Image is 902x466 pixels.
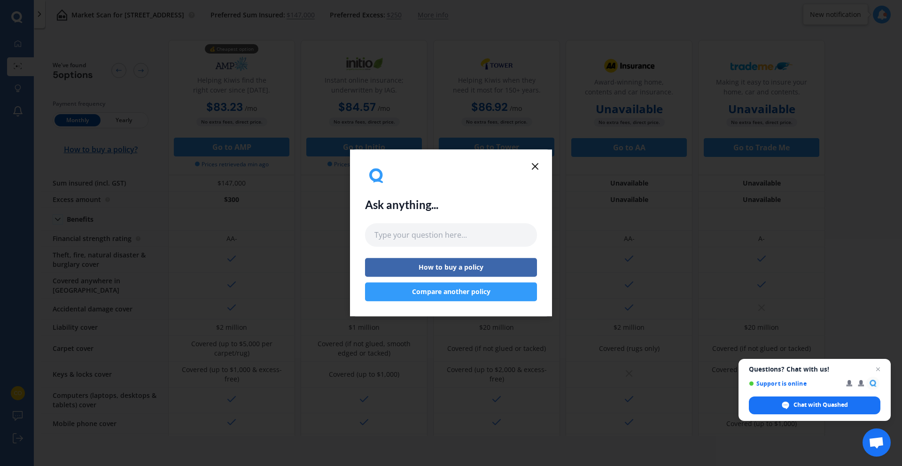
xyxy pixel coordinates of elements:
[365,198,438,212] h2: Ask anything...
[749,380,840,387] span: Support is online
[365,258,537,277] button: How to buy a policy
[749,365,880,373] span: Questions? Chat with us!
[863,428,891,457] div: Open chat
[365,223,537,247] input: Type your question here...
[872,364,884,375] span: Close chat
[749,396,880,414] div: Chat with Quashed
[793,401,848,409] span: Chat with Quashed
[365,283,537,302] button: Compare another policy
